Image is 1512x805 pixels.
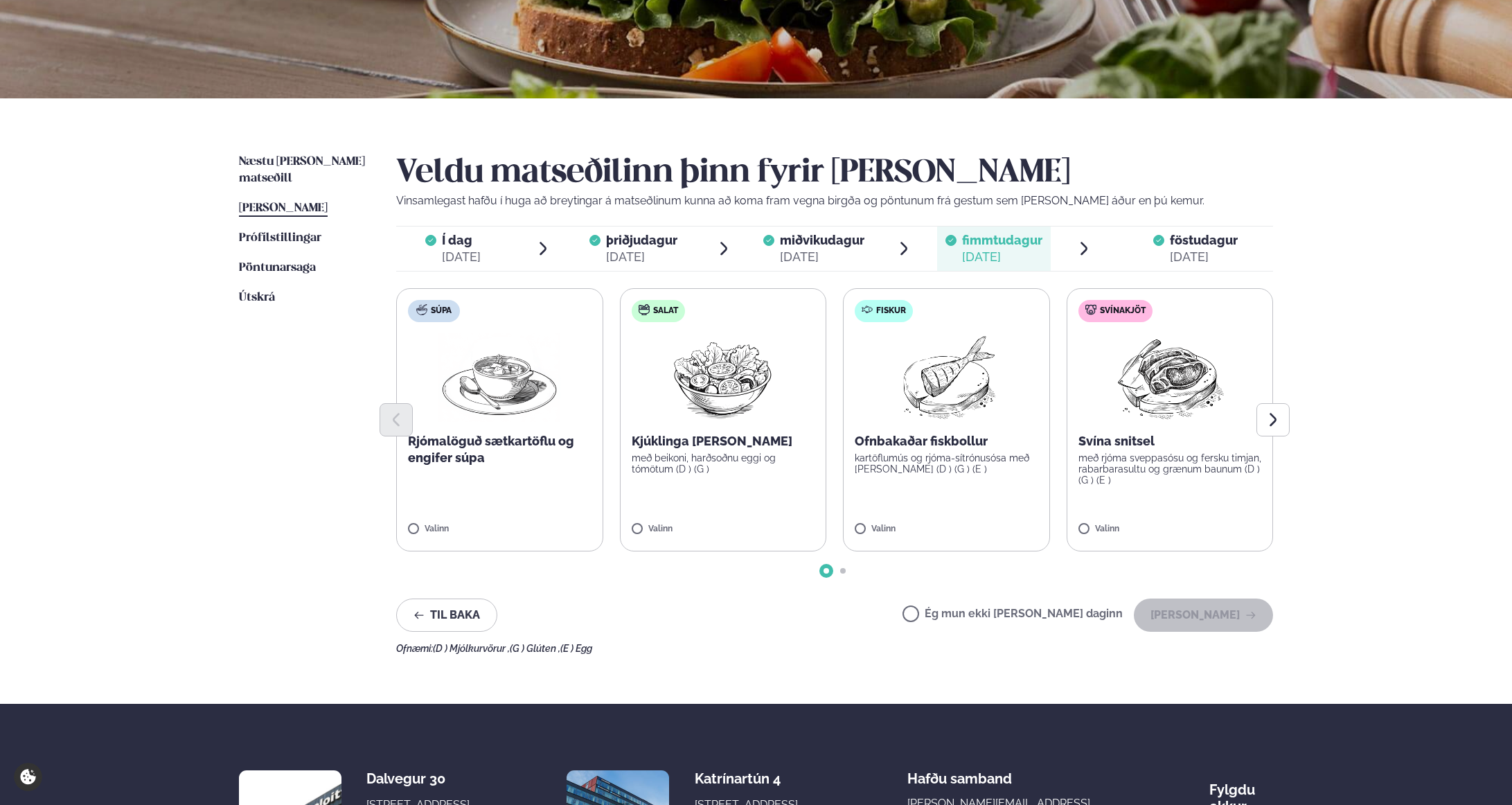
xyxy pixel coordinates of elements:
div: Ofnæmi: [396,643,1273,654]
img: Pork-Meat.png [1108,333,1231,422]
span: fimmtudagur [962,233,1042,247]
span: Go to slide 1 [824,568,829,574]
p: með rjóma sveppasósu og fersku timjan, rabarbarasultu og grænum baunum (D ) (G ) (E ) [1078,452,1262,486]
a: Útskrá [239,290,275,306]
span: (D ) Mjólkurvörur , [433,643,510,654]
a: Næstu [PERSON_NAME] matseðill [239,154,368,187]
p: kartöflumús og rjóma-sítrónusósa með [PERSON_NAME] (D ) (G ) (E ) [855,452,1038,475]
p: Svína snitsel [1078,433,1262,450]
img: salad.svg [639,304,650,315]
span: Súpa [431,306,452,317]
p: Kjúklinga [PERSON_NAME] [632,433,815,450]
p: með beikoni, harðsoðnu eggi og tómötum (D ) (G ) [632,452,815,475]
div: [DATE] [962,249,1042,265]
span: Fiskur [876,306,906,317]
span: Útskrá [239,292,275,303]
a: [PERSON_NAME] [239,200,328,217]
span: [PERSON_NAME] [239,202,328,214]
a: Cookie settings [14,763,42,791]
div: Katrínartún 4 [695,770,805,787]
div: Dalvegur 30 [366,770,477,787]
span: Svínakjöt [1100,306,1146,317]
p: Ofnbakaðar fiskbollur [855,433,1038,450]
span: (E ) Egg [560,643,592,654]
div: [DATE] [1170,249,1238,265]
span: miðvikudagur [780,233,864,247]
div: [DATE] [780,249,864,265]
img: fish.svg [862,304,873,315]
img: Fish.png [885,333,1008,422]
span: Pöntunarsaga [239,262,316,274]
img: pork.svg [1085,304,1096,315]
h2: Veldu matseðilinn þinn fyrir [PERSON_NAME] [396,154,1273,193]
a: Prófílstillingar [239,230,321,247]
button: Next slide [1256,403,1290,436]
button: [PERSON_NAME] [1134,599,1273,632]
span: Hafðu samband [907,759,1012,787]
img: soup.svg [416,304,427,315]
a: Pöntunarsaga [239,260,316,276]
button: Til baka [396,599,497,632]
span: Go to slide 2 [840,568,846,574]
div: [DATE] [442,249,481,265]
span: Í dag [442,232,481,249]
img: Salad.png [661,333,784,422]
span: föstudagur [1170,233,1238,247]
span: (G ) Glúten , [510,643,560,654]
button: Previous slide [380,403,413,436]
span: Salat [653,306,678,317]
img: Soup.png [438,333,560,422]
div: [DATE] [606,249,677,265]
p: Rjómalöguð sætkartöflu og engifer súpa [408,433,592,466]
span: Næstu [PERSON_NAME] matseðill [239,156,365,184]
span: þriðjudagur [606,233,677,247]
span: Prófílstillingar [239,232,321,244]
p: Vinsamlegast hafðu í huga að breytingar á matseðlinum kunna að koma fram vegna birgða og pöntunum... [396,193,1273,209]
